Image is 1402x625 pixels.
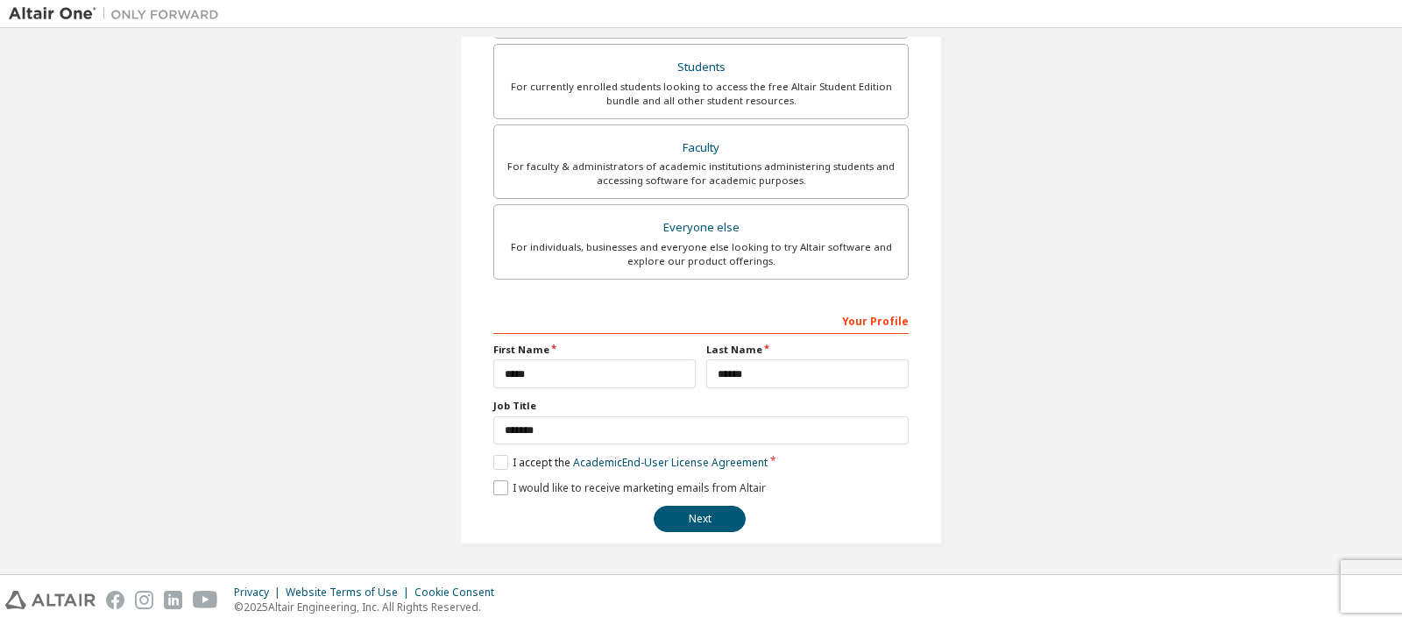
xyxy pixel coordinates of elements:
[654,506,746,532] button: Next
[164,591,182,609] img: linkedin.svg
[493,480,766,495] label: I would like to receive marketing emails from Altair
[493,399,909,413] label: Job Title
[135,591,153,609] img: instagram.svg
[106,591,124,609] img: facebook.svg
[193,591,218,609] img: youtube.svg
[234,586,286,600] div: Privacy
[573,455,768,470] a: Academic End-User License Agreement
[505,216,897,240] div: Everyone else
[505,240,897,268] div: For individuals, businesses and everyone else looking to try Altair software and explore our prod...
[505,136,897,160] div: Faculty
[493,343,696,357] label: First Name
[493,455,768,470] label: I accept the
[9,5,228,23] img: Altair One
[414,586,505,600] div: Cookie Consent
[505,55,897,80] div: Students
[493,306,909,334] div: Your Profile
[234,600,505,614] p: © 2025 Altair Engineering, Inc. All Rights Reserved.
[5,591,96,609] img: altair_logo.svg
[505,160,897,188] div: For faculty & administrators of academic institutions administering students and accessing softwa...
[286,586,414,600] div: Website Terms of Use
[706,343,909,357] label: Last Name
[505,80,897,108] div: For currently enrolled students looking to access the free Altair Student Edition bundle and all ...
